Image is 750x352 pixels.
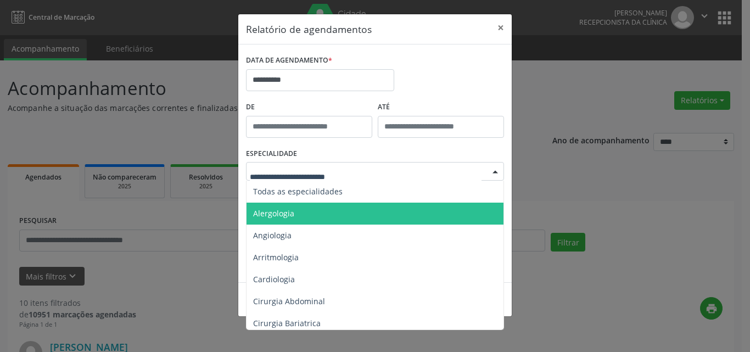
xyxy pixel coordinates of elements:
[253,274,295,284] span: Cardiologia
[378,99,504,116] label: ATÉ
[253,318,321,328] span: Cirurgia Bariatrica
[246,52,332,69] label: DATA DE AGENDAMENTO
[490,14,512,41] button: Close
[253,296,325,306] span: Cirurgia Abdominal
[246,99,372,116] label: De
[253,252,299,262] span: Arritmologia
[253,186,343,197] span: Todas as especialidades
[253,230,292,241] span: Angiologia
[246,22,372,36] h5: Relatório de agendamentos
[246,146,297,163] label: ESPECIALIDADE
[253,208,294,219] span: Alergologia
